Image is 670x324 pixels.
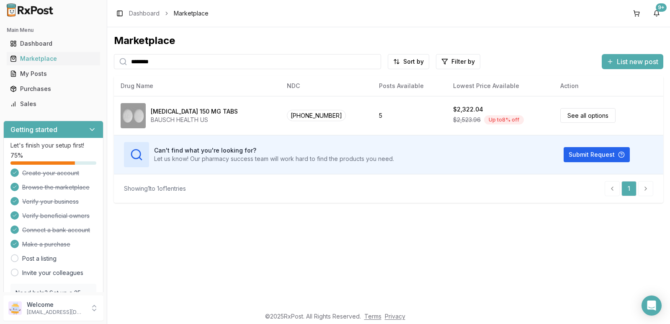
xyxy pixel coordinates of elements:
div: Dashboard [10,39,97,48]
span: Filter by [451,57,475,66]
img: RxPost Logo [3,3,57,17]
span: Verify your business [22,197,79,206]
div: [MEDICAL_DATA] 150 MG TABS [151,107,238,116]
button: Marketplace [3,52,103,65]
div: My Posts [10,70,97,78]
div: Showing 1 to 1 of 1 entries [124,184,186,193]
div: BAUSCH HEALTH US [151,116,238,124]
th: Drug Name [114,76,280,96]
button: Sales [3,97,103,111]
a: Dashboard [7,36,100,51]
span: Verify beneficial owners [22,212,90,220]
p: Let us know! Our pharmacy success team will work hard to find the products you need. [154,155,394,163]
th: NDC [280,76,372,96]
span: Sort by [403,57,424,66]
img: Relistor 150 MG TABS [121,103,146,128]
div: Marketplace [10,54,97,63]
p: Welcome [27,301,85,309]
a: Marketplace [7,51,100,66]
th: Action [554,76,663,96]
span: Make a purchase [22,240,70,249]
th: Posts Available [372,76,446,96]
img: User avatar [8,301,22,315]
a: Purchases [7,81,100,96]
span: Connect a bank account [22,226,90,234]
th: Lowest Price Available [446,76,554,96]
span: List new post [617,57,658,67]
div: 9+ [656,3,667,12]
a: Privacy [385,313,405,320]
a: See all options [560,108,616,123]
button: Dashboard [3,37,103,50]
p: Need help? Set up a 25 minute call with our team to set up. [15,289,91,314]
button: Purchases [3,82,103,96]
button: Submit Request [564,147,630,162]
a: Dashboard [129,9,160,18]
span: Browse the marketplace [22,183,90,192]
div: Purchases [10,85,97,93]
button: My Posts [3,67,103,80]
div: Open Intercom Messenger [642,295,662,316]
a: List new post [602,58,663,67]
a: 1 [621,181,636,196]
p: Let's finish your setup first! [10,141,96,150]
span: Create your account [22,169,79,177]
h2: Main Menu [7,27,100,34]
h3: Can't find what you're looking for? [154,146,394,155]
div: Up to 8 % off [484,115,524,124]
nav: breadcrumb [129,9,209,18]
a: Terms [364,313,381,320]
a: My Posts [7,66,100,81]
a: Invite your colleagues [22,269,83,277]
div: $2,322.04 [453,105,483,114]
h3: Getting started [10,124,57,135]
button: Sort by [388,54,429,69]
span: $2,523.96 [453,116,481,124]
td: 5 [372,96,446,135]
a: Post a listing [22,254,57,263]
button: 9+ [650,7,663,20]
button: List new post [602,54,663,69]
p: [EMAIL_ADDRESS][DOMAIN_NAME] [27,309,85,316]
span: [PHONE_NUMBER] [287,110,346,121]
span: Marketplace [174,9,209,18]
span: 75 % [10,151,23,160]
div: Sales [10,100,97,108]
nav: pagination [605,181,653,196]
div: Marketplace [114,34,663,47]
button: Filter by [436,54,480,69]
a: Sales [7,96,100,111]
